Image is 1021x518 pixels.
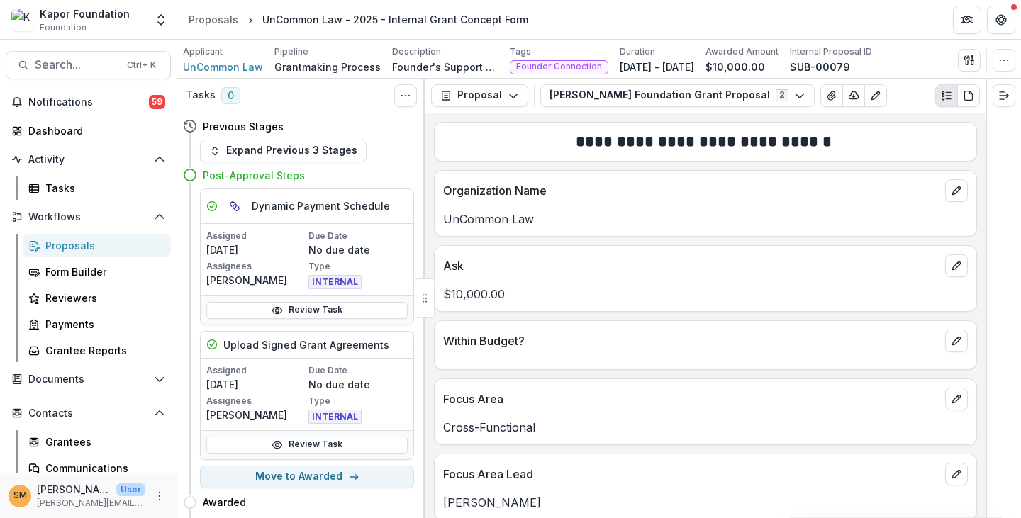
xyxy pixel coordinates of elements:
[274,45,308,58] p: Pipeline
[274,60,381,74] p: Grantmaking Process
[620,45,655,58] p: Duration
[23,339,171,362] a: Grantee Reports
[203,168,305,183] h4: Post-Approval Steps
[6,205,171,228] button: Open Workflows
[23,260,171,283] a: Form Builder
[206,437,408,454] a: Review Task
[443,286,968,303] p: $10,000.00
[6,91,171,113] button: Notifications59
[28,123,160,138] div: Dashboard
[993,84,1015,107] button: Expand right
[443,332,939,349] p: Within Budget?
[45,434,160,449] div: Grantees
[308,275,362,289] span: INTERNAL
[40,6,130,21] div: Kapor Foundation
[308,230,408,242] p: Due Date
[151,488,168,505] button: More
[23,430,171,454] a: Grantees
[443,257,939,274] p: Ask
[6,402,171,424] button: Open Contacts
[206,364,306,377] p: Assigned
[945,254,968,277] button: edit
[223,195,246,218] button: View dependent tasks
[6,368,171,390] button: Open Documents
[206,242,306,257] p: [DATE]
[203,119,284,134] h4: Previous Stages
[40,21,87,34] span: Foundation
[443,494,968,511] p: [PERSON_NAME]
[308,410,362,424] span: INTERNAL
[183,60,263,74] a: UnCommon Law
[45,291,160,305] div: Reviewers
[705,45,779,58] p: Awarded Amount
[28,407,148,420] span: Contacts
[935,84,958,107] button: Plaintext view
[6,51,171,79] button: Search...
[45,343,160,358] div: Grantee Reports
[705,60,765,74] p: $10,000.00
[23,286,171,310] a: Reviewers
[252,198,390,213] h5: Dynamic Payment Schedule
[262,12,528,27] div: UnCommon Law - 2025 - Internal Grant Concept Form
[186,89,216,101] h3: Tasks
[443,390,939,407] p: Focus Area
[45,317,160,332] div: Payments
[443,210,968,227] p: UnCommon Law
[945,463,968,485] button: edit
[23,456,171,480] a: Communications
[37,497,145,509] p: [PERSON_NAME][EMAIL_ADDRESS][PERSON_NAME][DOMAIN_NAME]
[864,84,887,107] button: Edit as form
[443,419,968,436] p: Cross-Functional
[206,302,408,319] a: Review Task
[945,330,968,352] button: edit
[116,483,145,496] p: User
[206,377,306,392] p: [DATE]
[206,395,306,407] p: Assignees
[35,58,118,72] span: Search...
[23,234,171,257] a: Proposals
[308,364,408,377] p: Due Date
[11,9,34,31] img: Kapor Foundation
[540,84,815,107] button: [PERSON_NAME] Foundation Grant Proposal2
[183,45,223,58] p: Applicant
[620,60,694,74] p: [DATE] - [DATE]
[28,373,148,385] span: Documents
[45,461,160,475] div: Communications
[200,466,414,488] button: Move to Awarded
[45,238,160,253] div: Proposals
[28,154,148,166] span: Activity
[392,45,441,58] p: Description
[124,57,159,73] div: Ctrl + K
[516,62,602,72] span: Founder Connection
[308,377,408,392] p: No due date
[28,96,149,108] span: Notifications
[6,148,171,171] button: Open Activity
[203,495,246,509] h4: Awarded
[206,273,306,288] p: [PERSON_NAME]
[957,84,980,107] button: PDF view
[431,84,528,107] button: Proposal
[953,6,981,34] button: Partners
[392,60,498,74] p: Founder's Support Non-profit sponsorship
[443,466,939,483] p: Focus Area Lead
[23,313,171,336] a: Payments
[945,179,968,202] button: edit
[183,9,244,30] a: Proposals
[45,264,160,279] div: Form Builder
[223,337,389,352] h5: Upload Signed Grant Agreements
[28,211,148,223] span: Workflows
[189,12,238,27] div: Proposals
[394,84,417,107] button: Toggle View Cancelled Tasks
[308,395,408,407] p: Type
[206,230,306,242] p: Assigned
[45,181,160,196] div: Tasks
[183,9,534,30] nav: breadcrumb
[6,119,171,142] a: Dashboard
[790,60,850,74] p: SUB-00079
[200,140,367,162] button: Expand Previous 3 Stages
[820,84,843,107] button: View Attached Files
[987,6,1015,34] button: Get Help
[308,242,408,257] p: No due date
[510,45,531,58] p: Tags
